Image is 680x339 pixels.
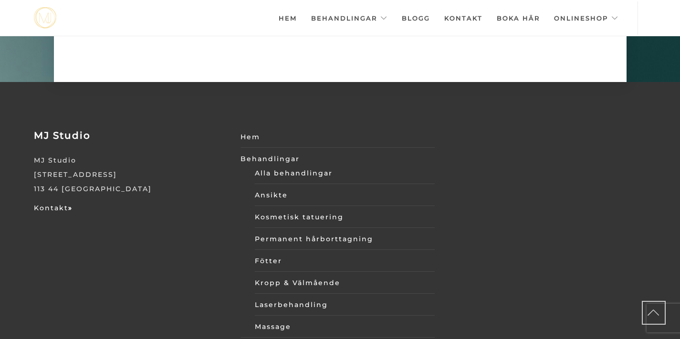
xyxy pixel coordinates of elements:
p: MJ Studio [STREET_ADDRESS] 113 44 [GEOGRAPHIC_DATA] [34,153,228,196]
a: Kosmetisk tatuering [255,210,435,224]
a: Kontakt [444,1,482,35]
strong: » [68,204,73,212]
a: Boka här [497,1,540,35]
a: Blogg [402,1,430,35]
a: Kropp & Välmående [255,276,435,290]
a: Behandlingar [241,152,435,166]
a: Hem [279,1,297,35]
a: Permanent hårborttagning [255,232,435,246]
h3: MJ Studio [34,130,228,141]
a: Laserbehandling [255,298,435,312]
a: Behandlingar [311,1,387,35]
img: mjstudio [34,7,56,29]
a: Fötter [255,254,435,268]
a: mjstudio mjstudio mjstudio [34,7,56,29]
a: Massage [255,319,435,334]
a: Hem [241,130,435,144]
a: Onlineshop [554,1,618,35]
a: Alla behandlingar [255,166,435,180]
a: Ansikte [255,188,435,202]
a: Kontakt» [34,204,73,212]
